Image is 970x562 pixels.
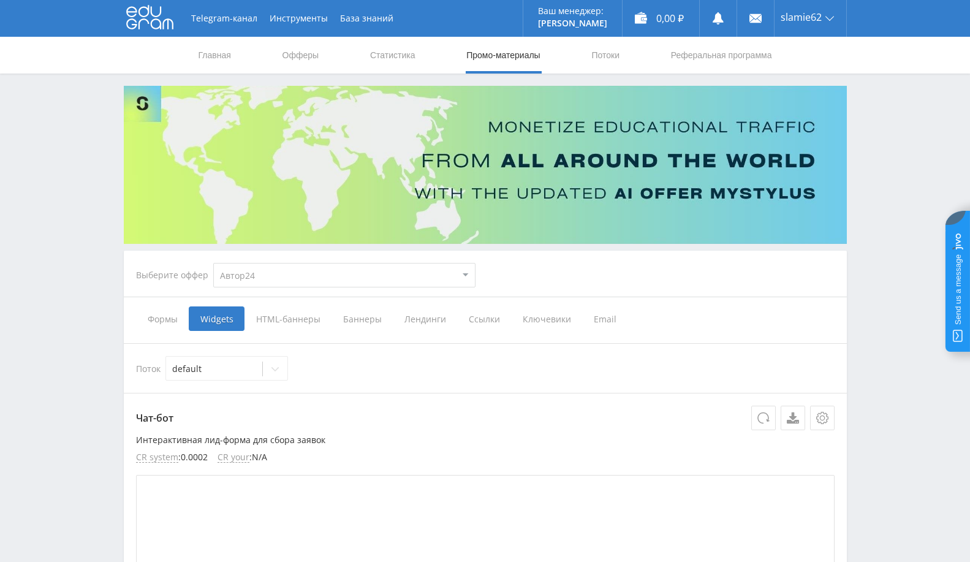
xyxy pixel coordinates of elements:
[751,406,776,430] button: Обновить
[124,86,847,244] img: Banner
[136,306,189,331] span: Формы
[590,37,621,74] a: Потоки
[538,6,607,16] p: Ваш менеджер:
[136,406,835,430] p: Чат-бот
[781,12,822,22] span: slamie62
[582,306,628,331] span: Email
[136,452,178,463] span: CR system
[281,37,320,74] a: Офферы
[810,406,835,430] button: Настройки
[136,356,835,381] div: Поток
[538,18,607,28] p: [PERSON_NAME]
[218,452,249,463] span: CR your
[457,306,511,331] span: Ссылки
[670,37,773,74] a: Реферальная программа
[218,452,267,463] li: : N/A
[136,452,208,463] li: : 0.0002
[136,270,213,280] div: Выберите оффер
[197,37,232,74] a: Главная
[393,306,457,331] span: Лендинги
[332,306,393,331] span: Баннеры
[189,306,244,331] span: Widgets
[244,306,332,331] span: HTML-баннеры
[781,406,805,430] a: Скачать
[369,37,417,74] a: Статистика
[465,37,541,74] a: Промо-материалы
[511,306,582,331] span: Ключевики
[136,435,835,445] p: Интерактивная лид-форма для сбора заявок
